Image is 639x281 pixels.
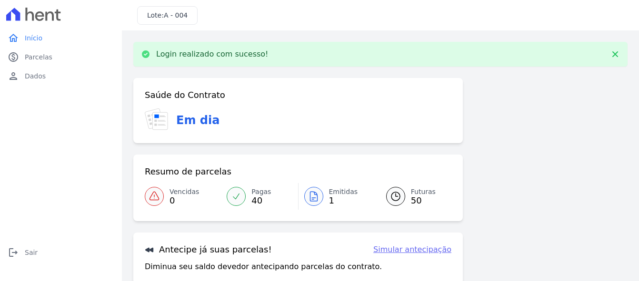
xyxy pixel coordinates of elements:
[4,48,118,67] a: paidParcelas
[251,187,271,197] span: Pagas
[25,33,42,43] span: Início
[25,248,38,257] span: Sair
[25,52,52,62] span: Parcelas
[411,187,436,197] span: Futuras
[164,11,188,19] span: A - 004
[25,71,46,81] span: Dados
[176,112,220,129] h3: Em dia
[375,183,451,210] a: Futuras 50
[251,197,271,204] span: 40
[329,197,358,204] span: 1
[4,243,118,262] a: logoutSair
[221,183,298,210] a: Pagas 40
[8,32,19,44] i: home
[145,89,225,101] h3: Saúde do Contrato
[373,244,451,255] a: Simular antecipação
[170,187,199,197] span: Vencidas
[8,70,19,82] i: person
[299,183,375,210] a: Emitidas 1
[145,261,382,272] p: Diminua seu saldo devedor antecipando parcelas do contrato.
[4,67,118,86] a: personDados
[145,183,221,210] a: Vencidas 0
[8,247,19,258] i: logout
[145,244,272,255] h3: Antecipe já suas parcelas!
[411,197,436,204] span: 50
[8,51,19,63] i: paid
[170,197,199,204] span: 0
[329,187,358,197] span: Emitidas
[4,29,118,48] a: homeInício
[156,49,269,59] p: Login realizado com sucesso!
[145,166,231,177] h3: Resumo de parcelas
[147,10,188,20] h3: Lote:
